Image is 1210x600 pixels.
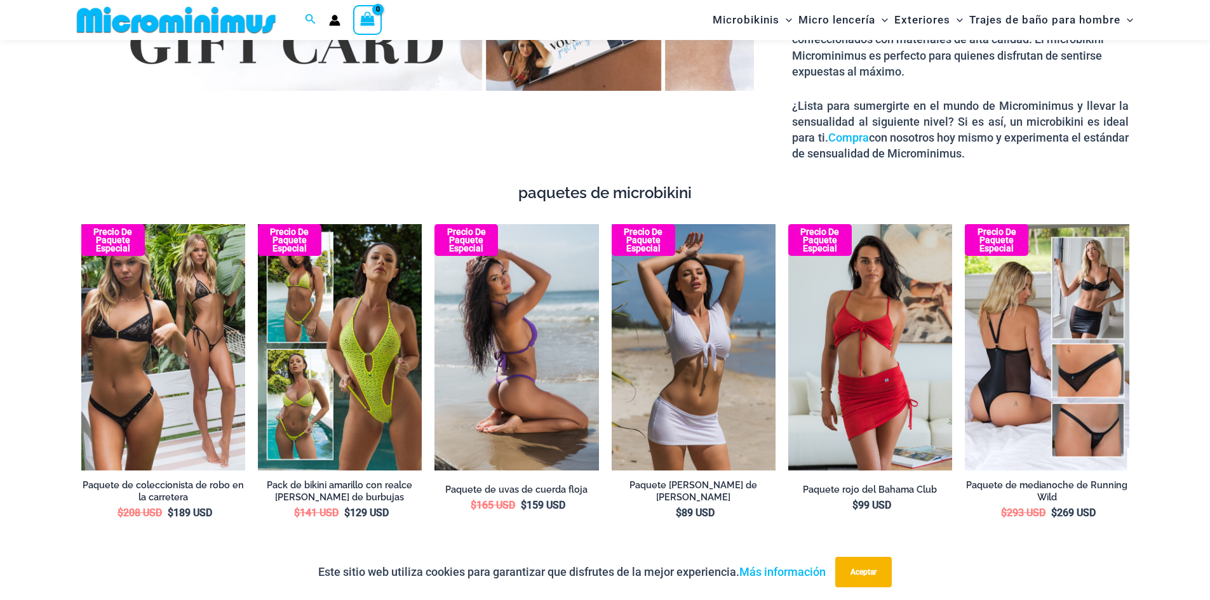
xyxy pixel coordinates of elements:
[447,227,486,253] font: Precio de paquete especial
[966,479,1127,502] font: Paquete de medianoche de Running Wild
[344,507,350,519] font: $
[270,227,309,253] font: Precio de paquete especial
[434,484,598,496] a: Paquete de uvas de cuerda floja
[709,4,795,36] a: MicrobikinisAlternar menúAlternar menú
[875,4,888,36] span: Alternar menú
[434,224,598,470] img: Tight Rope Grape 319 Tri Top 4212 Micro Bottom 03
[81,479,245,503] a: Paquete de coleccionista de robo en la carretera
[527,499,565,511] font: 159 USD
[1057,507,1096,519] font: 269 USD
[168,507,173,519] font: $
[891,4,966,36] a: ExterioresAlternar menúAlternar menú
[788,484,952,496] a: Paquete rojo del Bahama Club
[294,507,300,519] font: $
[1120,4,1133,36] span: Alternar menú
[612,224,776,470] a: Sol de verano blanco 9116 Top 522 Falda 08 Sol de verano blanco 9116 Top 522 Falda 10Sol de veran...
[965,224,1129,470] a: Todos los estilos (1) Corriendo salvajemente a medianoche 1052 Arriba 6512 Abajo 04Corriendo salv...
[739,565,826,578] a: Más información
[612,479,776,503] a: Paquete [PERSON_NAME] de [PERSON_NAME]
[788,224,952,470] a: Bahama Club Rojo 9170 Crop Top 5404 Falda 01 Bahama Club Rojo 9170 Crop Top 5404 Falda 05Bahama C...
[965,479,1129,503] a: Paquete de medianoche de Running Wild
[798,13,875,26] font: Micro lencería
[300,507,339,519] font: 141 USD
[894,13,950,26] font: Exteriores
[350,507,389,519] font: 129 USD
[792,99,1129,144] font: ¿Lista para sumergirte en el mundo de Microminimus y llevar la sensualidad al siguiente nivel? Si...
[676,507,682,519] font: $
[258,224,422,470] img: Malla de burbujas definitiva (3)
[612,224,776,470] img: Sol de verano blanco 9116 Top 522 Falda 08
[965,224,1129,470] img: Todos los estilos (1)
[708,2,1139,38] nav: Navegación del sitio
[624,227,662,253] font: Precio de paquete especial
[471,499,476,511] font: $
[858,499,891,511] font: 99 USD
[966,4,1136,36] a: Trajes de baño para hombreAlternar menúAlternar menú
[258,224,422,470] a: Malla de burbujas definitiva (3) Malla de burbujas resaltada amarilla 309 Tri Top 469 Tanga 05Mal...
[792,131,1129,160] font: con nosotros hoy mismo y experimenta el estándar de sensualidad de Microminimus.
[792,17,1104,78] font: , todos confeccionados con materiales de alta calidad. El microbikini Microminimus es perfecto pa...
[835,557,892,587] button: Aceptar
[173,507,212,519] font: 189 USD
[950,4,963,36] span: Alternar menú
[318,565,739,578] font: Este sitio web utiliza cookies para garantizar que disfrutes de la mejor experiencia.
[803,484,937,495] font: Paquete rojo del Bahama Club
[118,507,123,519] font: $
[1001,507,1007,519] font: $
[1007,507,1045,519] font: 293 USD
[72,6,281,34] img: MM SHOP LOGO PLANO
[329,15,340,26] a: Enlace del icono de la cuenta
[969,13,1120,26] font: Trajes de baño para hombre
[258,479,422,503] a: Pack de bikini amarillo con realce [PERSON_NAME] de burbujas
[682,507,715,519] font: 89 USD
[850,568,877,577] font: Aceptar
[434,224,598,470] a: Tight Rope Grape 319 Tri Top 4212 Micro Bottom 02 Tight Rope Grape 319 Tri Top 4212 Micro Bottom ...
[629,479,757,502] font: Paquete [PERSON_NAME] de [PERSON_NAME]
[978,227,1016,253] font: Precio de paquete especial
[518,183,692,202] font: paquetes de microbikini
[713,13,779,26] font: Microbikinis
[267,479,412,502] font: Pack de bikini amarillo con realce [PERSON_NAME] de burbujas
[1051,507,1057,519] font: $
[445,484,588,495] font: Paquete de uvas de cuerda floja
[800,227,839,253] font: Precio de paquete especial
[83,479,244,502] font: Paquete de coleccionista de robo en la carretera
[779,4,792,36] span: Alternar menú
[788,224,952,470] img: Bahama Club Rojo 9170 Crop Top 5404 Falda 01
[81,224,245,470] img: Paquete de colección
[123,507,162,519] font: 208 USD
[93,227,132,253] font: Precio de paquete especial
[81,224,245,470] a: Paquete de colección Traje de baño de una pieza Highway Robbery Black Gold 823 Monokini 11Traje d...
[795,4,891,36] a: Micro lenceríaAlternar menúAlternar menú
[828,131,869,144] a: Compra
[476,499,515,511] font: 165 USD
[852,499,858,511] font: $
[305,12,316,28] a: Enlace del icono de búsqueda
[521,499,527,511] font: $
[353,5,382,34] a: Ver carrito de compras, vacío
